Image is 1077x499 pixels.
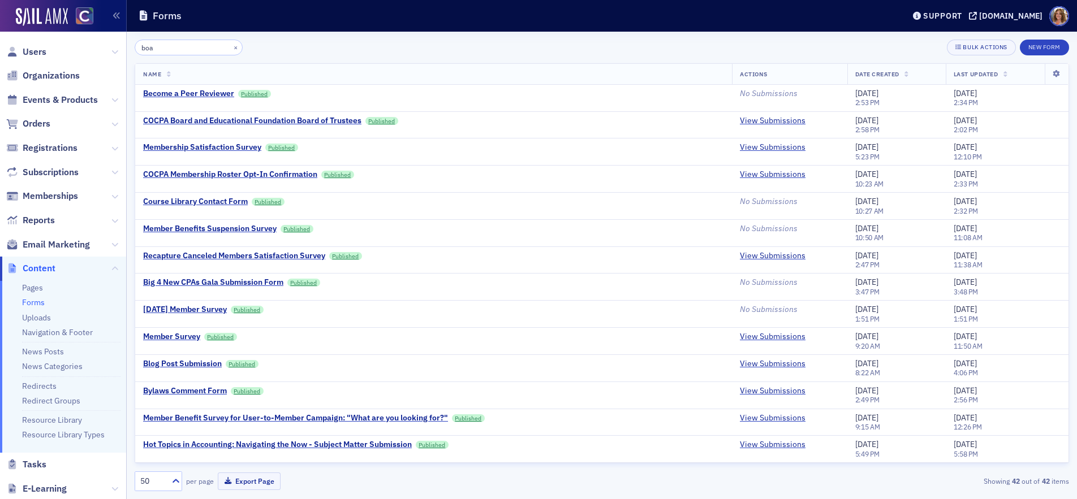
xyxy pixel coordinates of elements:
span: E-Learning [23,483,67,495]
span: [DATE] [855,439,878,449]
a: Published [226,360,259,368]
img: SailAMX [76,7,93,25]
span: [DATE] [855,88,878,98]
span: Tasks [23,458,46,471]
span: Email Marketing [23,238,90,251]
span: Date Created [855,70,899,78]
span: [DATE] [954,358,977,368]
span: Events & Products [23,94,98,106]
span: [DATE] [954,385,977,396]
div: No Submissions [740,305,839,315]
button: Export Page [218,472,281,490]
a: Published [204,333,237,341]
time: 9:20 AM [855,341,880,350]
span: [DATE] [954,88,977,98]
span: [DATE] [855,169,878,179]
a: Published [416,441,449,449]
div: [DOMAIN_NAME] [979,11,1042,21]
a: Member Benefits Suspension Survey [143,224,277,234]
h1: Forms [153,9,182,23]
a: Member Benefit Survey for User-to-Member Campaign: "What are you looking for?" [143,413,448,423]
span: [DATE] [855,358,878,368]
time: 10:23 AM [855,179,884,188]
time: 11:50 AM [954,341,983,350]
span: [DATE] [954,196,977,206]
a: Membership Satisfaction Survey [143,142,261,153]
button: [DOMAIN_NAME] [969,12,1046,20]
a: Published [287,279,320,287]
a: Published [252,198,285,206]
a: View Submissions [740,251,805,261]
div: No Submissions [740,277,839,288]
a: Content [6,262,55,275]
span: Organizations [23,70,80,82]
a: Member Survey [143,332,200,342]
time: 11:08 AM [954,233,983,242]
span: [DATE] [954,304,977,314]
time: 9:15 AM [855,422,880,431]
a: Resource Library Types [22,429,105,440]
span: [DATE] [855,385,878,396]
div: Showing out of items [765,476,1069,486]
span: Content [23,262,55,275]
time: 12:26 PM [954,422,982,431]
a: Uploads [22,313,51,323]
button: Bulk Actions [947,40,1015,55]
strong: 42 [1040,476,1052,486]
a: Subscriptions [6,166,79,179]
span: [DATE] [954,439,977,449]
a: Published [238,90,271,98]
a: [DATE] Member Survey [143,305,227,315]
a: Published [231,306,264,314]
a: Published [231,387,264,395]
time: 3:47 PM [855,287,880,296]
time: 2:02 PM [954,125,978,134]
a: Published [321,171,354,179]
a: Course Library Contact Form [143,197,248,207]
span: Subscriptions [23,166,79,179]
time: 2:56 PM [954,395,978,404]
a: New Form [1020,41,1069,51]
div: No Submissions [740,197,839,207]
a: Bylaws Comment Form [143,386,227,396]
button: New Form [1020,40,1069,55]
a: Forms [22,297,45,307]
div: 50 [140,475,165,487]
a: Organizations [6,70,80,82]
div: Hot Topics in Accounting: Navigating the Now - Subject Matter Submission [143,440,412,450]
img: SailAMX [16,8,68,26]
span: [DATE] [954,250,977,261]
time: 1:51 PM [954,314,978,323]
a: Resource Library [22,415,82,425]
a: Redirects [22,381,57,391]
time: 2:33 PM [954,179,978,188]
time: 2:47 PM [855,260,880,269]
a: COCPA Board and Educational Foundation Board of Trustees [143,116,361,126]
time: 10:27 AM [855,206,884,215]
span: [DATE] [855,331,878,341]
span: Reports [23,214,55,227]
a: Big 4 New CPAs Gala Submission Form [143,277,283,288]
div: Bulk Actions [963,44,1007,50]
div: Become a Peer Reviewer [143,89,234,99]
span: [DATE] [855,196,878,206]
time: 4:06 PM [954,368,978,377]
time: 2:53 PM [855,98,880,107]
a: Published [452,414,485,422]
a: Orders [6,118,50,130]
a: News Categories [22,361,83,371]
time: 2:34 PM [954,98,978,107]
span: [DATE] [855,304,878,314]
span: [DATE] [954,223,977,233]
span: Registrations [23,142,77,154]
a: View Submissions [740,413,805,423]
a: Email Marketing [6,238,90,251]
span: [DATE] [855,277,878,287]
time: 11:38 AM [954,260,983,269]
a: Navigation & Footer [22,327,93,337]
span: [DATE] [855,413,878,423]
div: No Submissions [740,224,839,234]
a: View Submissions [740,386,805,396]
